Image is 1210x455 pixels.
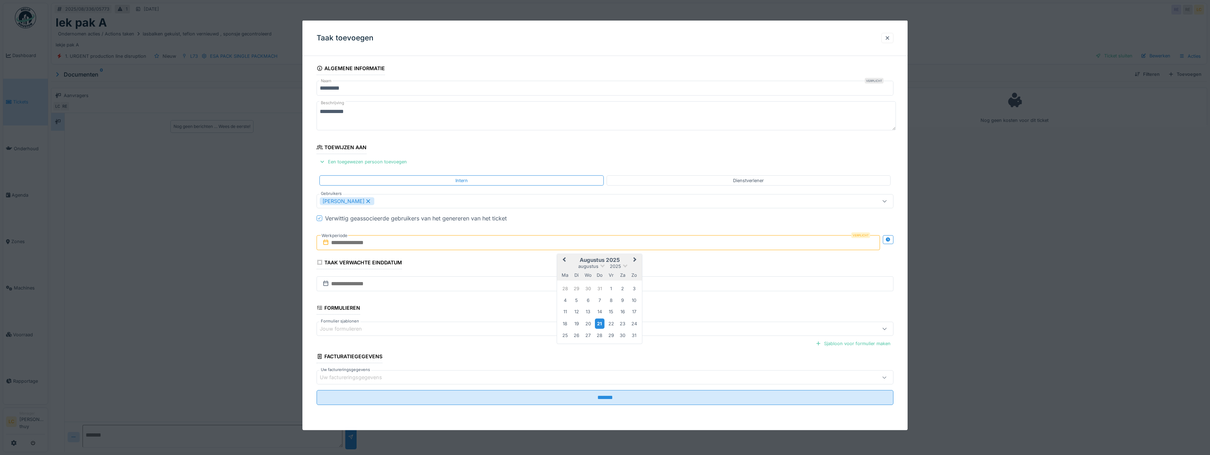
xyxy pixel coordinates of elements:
[629,331,639,340] div: Choose zondag 31 augustus 2025
[583,331,593,340] div: Choose woensdag 27 augustus 2025
[572,319,581,328] div: Choose dinsdag 19 augustus 2025
[733,177,764,184] div: Dienstverlener
[865,78,884,84] div: Verplicht
[595,307,604,316] div: Choose donderdag 14 augustus 2025
[317,257,402,269] div: Taak verwachte einddatum
[317,63,385,75] div: Algemene informatie
[317,157,410,167] div: Een toegewezen persoon toevoegen
[319,99,346,107] label: Beschrijving
[317,351,382,363] div: Facturatiegegevens
[320,373,392,381] div: Uw factureringsgegevens
[583,284,593,293] div: Choose woensdag 30 juli 2025
[572,307,581,316] div: Choose dinsdag 12 augustus 2025
[583,319,593,328] div: Choose woensdag 20 augustus 2025
[572,284,581,293] div: Choose dinsdag 29 juli 2025
[319,78,333,84] label: Naam
[320,325,372,333] div: Jouw formulieren
[595,296,604,305] div: Choose donderdag 7 augustus 2025
[560,331,570,340] div: Choose maandag 25 augustus 2025
[317,303,360,315] div: Formulieren
[558,255,569,266] button: Previous Month
[560,296,570,305] div: Choose maandag 4 augustus 2025
[606,319,616,328] div: Choose vrijdag 22 augustus 2025
[583,296,593,305] div: Choose woensdag 6 augustus 2025
[325,214,507,223] div: Verwittig geassocieerde gebruikers van het genereren van het ticket
[618,284,627,293] div: Choose zaterdag 2 augustus 2025
[618,270,627,280] div: zaterdag
[572,331,581,340] div: Choose dinsdag 26 augustus 2025
[595,270,604,280] div: donderdag
[606,307,616,316] div: Choose vrijdag 15 augustus 2025
[630,255,641,266] button: Next Month
[578,264,598,269] span: augustus
[606,296,616,305] div: Choose vrijdag 8 augustus 2025
[560,270,570,280] div: maandag
[618,319,627,328] div: Choose zaterdag 23 augustus 2025
[618,296,627,305] div: Choose zaterdag 9 augustus 2025
[629,296,639,305] div: Choose zondag 10 augustus 2025
[317,142,367,154] div: Toewijzen aan
[618,331,627,340] div: Choose zaterdag 30 augustus 2025
[629,284,639,293] div: Choose zondag 3 augustus 2025
[813,339,893,348] div: Sjabloon voor formulier maken
[560,319,570,328] div: Choose maandag 18 augustus 2025
[629,270,639,280] div: zondag
[606,284,616,293] div: Choose vrijdag 1 augustus 2025
[629,307,639,316] div: Choose zondag 17 augustus 2025
[606,331,616,340] div: Choose vrijdag 29 augustus 2025
[583,270,593,280] div: woensdag
[319,318,360,324] label: Formulier sjablonen
[320,197,374,205] div: [PERSON_NAME]
[583,307,593,316] div: Choose woensdag 13 augustus 2025
[321,232,348,240] label: Werkperiode
[595,319,604,329] div: Choose donderdag 21 augustus 2025
[560,307,570,316] div: Choose maandag 11 augustus 2025
[610,264,621,269] span: 2025
[455,177,468,184] div: Intern
[572,270,581,280] div: dinsdag
[618,307,627,316] div: Choose zaterdag 16 augustus 2025
[557,257,642,263] h2: augustus 2025
[595,284,604,293] div: Choose donderdag 31 juli 2025
[317,34,374,43] h3: Taak toevoegen
[606,270,616,280] div: vrijdag
[629,319,639,328] div: Choose zondag 24 augustus 2025
[560,284,570,293] div: Choose maandag 28 juli 2025
[319,191,343,197] label: Gebruikers
[559,283,640,341] div: Month augustus, 2025
[595,331,604,340] div: Choose donderdag 28 augustus 2025
[572,296,581,305] div: Choose dinsdag 5 augustus 2025
[319,367,371,373] label: Uw factureringsgegevens
[851,232,870,238] div: Verplicht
